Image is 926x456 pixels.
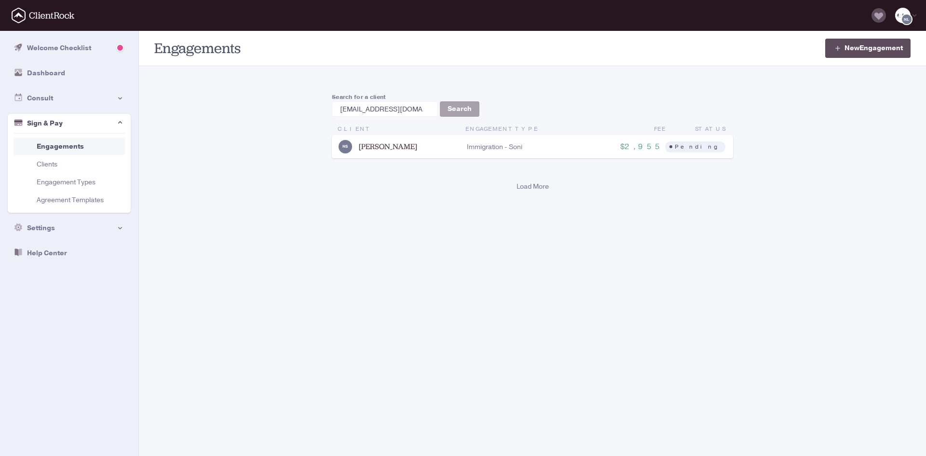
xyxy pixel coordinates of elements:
[895,8,918,23] div: NLNikayla Lovett
[825,39,911,58] a: NewEngagement
[154,39,532,57] h1: Engagements
[14,68,65,79] div: Dashboard
[467,142,522,152] div: Immigration - Soni
[14,173,125,191] a: Engagement Types
[599,124,667,133] div: Fee
[14,248,67,259] div: Help Center
[14,138,125,155] a: Engagements
[14,191,125,209] a: Agreement Templates
[620,143,664,151] div: $2,955
[440,101,479,117] button: Search
[14,155,125,173] a: Clients
[902,14,912,24] img: Nikayla Lovett
[859,39,903,58] span: Engagement
[359,142,417,152] a: [PERSON_NAME]
[332,162,733,201] a: Load More
[465,124,515,133] span: Engagement
[666,124,733,133] div: Status
[465,124,599,133] div: Type
[14,42,91,54] div: Welcome Checklist
[895,12,911,19] img: bal_logo-9-3-2018-normal.png
[332,124,733,201] section: List of Engagements
[675,143,722,151] div: Pending
[14,222,55,234] div: Settings
[339,140,352,153] img: Narendra Soni
[332,93,438,101] label: Search for a client
[14,93,53,104] div: Consult
[332,124,465,133] div: Client
[332,101,438,117] input: Search Engagements
[14,133,125,213] ul: Portal Menu
[14,118,63,129] div: Sign & Pay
